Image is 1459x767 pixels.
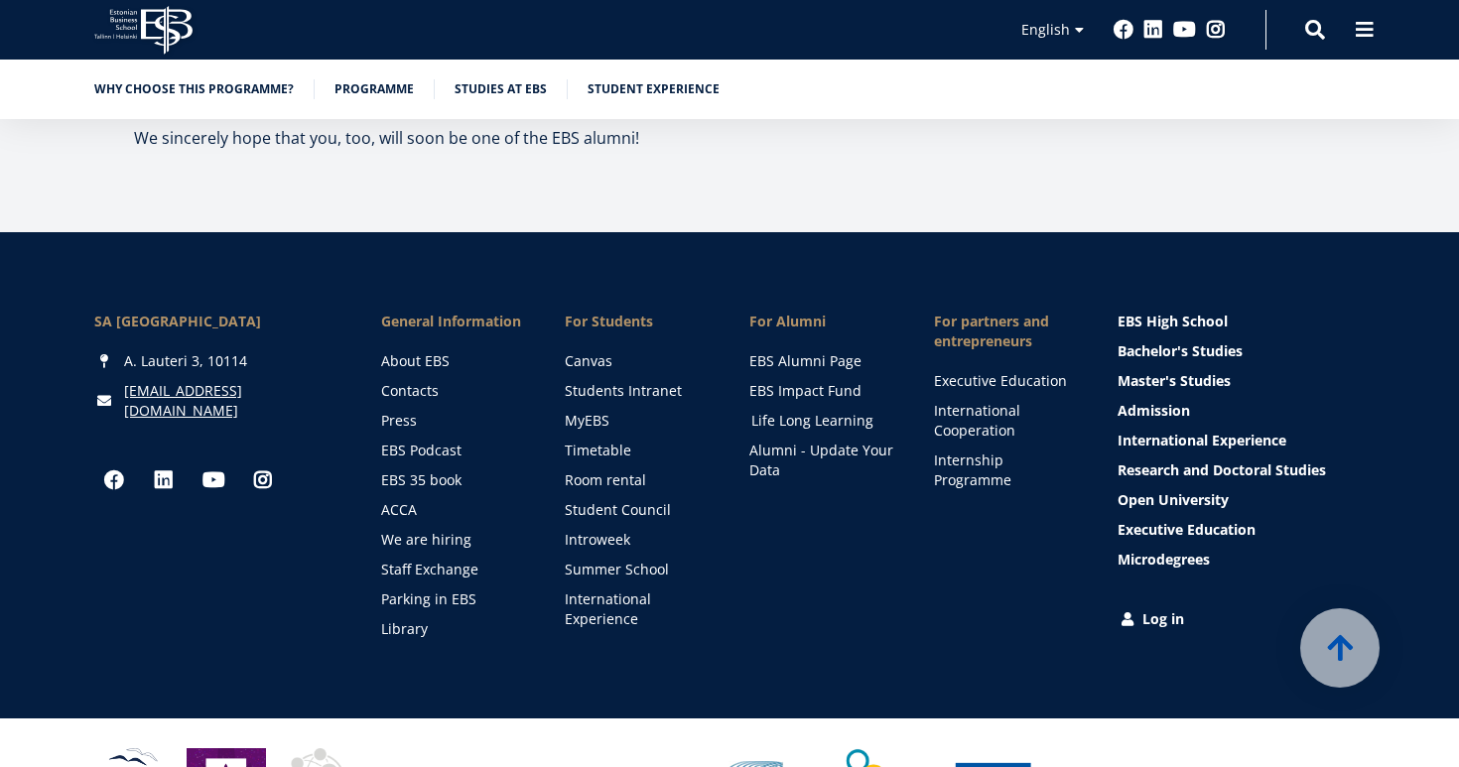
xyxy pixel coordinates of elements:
a: [EMAIL_ADDRESS][DOMAIN_NAME] [124,381,341,421]
span: Last Name [471,1,535,19]
a: Instagram [243,460,283,500]
a: Bachelor's Studies [1118,341,1365,361]
a: Open University [1118,490,1365,510]
a: We are hiring [381,530,526,550]
a: Youtube [1173,20,1196,40]
a: Alumni - Update Your Data [749,441,894,480]
a: Research and Doctoral Studies [1118,460,1365,480]
a: Life Long Learning [751,411,896,431]
input: Two-year MBA [5,303,18,316]
a: Student Council [565,500,710,520]
a: Parking in EBS [381,589,526,609]
a: Staff Exchange [381,560,526,579]
a: Library [381,619,526,639]
span: For partners and entrepreneurs [934,312,1079,351]
a: Canvas [565,351,710,371]
a: EBS Podcast [381,441,526,460]
div: SA [GEOGRAPHIC_DATA] [94,312,341,331]
a: Programme [334,79,414,99]
a: EBS High School [1118,312,1365,331]
input: One-year MBA (in Estonian) [5,277,18,290]
p: We sincerely hope that you, too, will soon be one of the EBS alumni! [134,123,1037,153]
a: Press [381,411,526,431]
a: Studies at EBS [455,79,547,99]
span: Two-year MBA [23,302,108,320]
a: Students Intranet [565,381,710,401]
a: EBS Impact Fund [749,381,894,401]
a: Why choose this programme? [94,79,294,99]
a: ACCA [381,500,526,520]
a: Admission [1118,401,1365,421]
input: Technology Innovation MBA [5,328,18,341]
a: International Experience [1118,431,1365,450]
a: About EBS [381,351,526,371]
a: Master's Studies [1118,371,1365,391]
a: Linkedin [144,460,184,500]
a: Executive Education [1118,520,1365,540]
a: Facebook [94,460,134,500]
span: General Information [381,312,526,331]
a: Student experience [588,79,720,99]
span: For Alumni [749,312,894,331]
a: Executive Education [934,371,1079,391]
a: Room rental [565,470,710,490]
span: Technology Innovation MBA [23,327,191,345]
a: Microdegrees [1118,550,1365,570]
a: For Students [565,312,710,331]
a: Youtube [194,460,233,500]
div: A. Lauteri 3, 10114 [94,351,341,371]
a: Introweek [565,530,710,550]
a: EBS 35 book [381,470,526,490]
a: Facebook [1114,20,1133,40]
a: International Experience [565,589,710,629]
a: Instagram [1206,20,1226,40]
span: One-year MBA (in Estonian) [23,276,185,294]
a: Linkedin [1143,20,1163,40]
a: EBS Alumni Page [749,351,894,371]
a: Timetable [565,441,710,460]
a: Log in [1118,609,1365,629]
a: Internship Programme [934,450,1079,490]
a: International Cooperation [934,401,1079,441]
a: Contacts [381,381,526,401]
a: Summer School [565,560,710,579]
a: MyEBS [565,411,710,431]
